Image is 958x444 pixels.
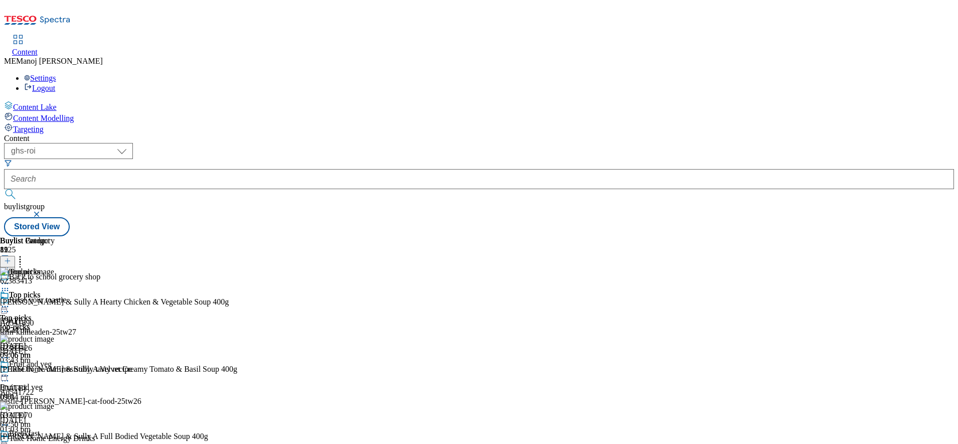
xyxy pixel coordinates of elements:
span: Manoj [PERSON_NAME] [16,57,103,65]
input: Search [4,169,954,189]
span: Content Lake [13,103,57,111]
a: Content Lake [4,101,954,112]
svg: Search Filters [4,159,12,167]
a: Targeting [4,123,954,134]
a: Settings [24,74,56,82]
span: buylistgroup [4,202,45,211]
a: Logout [24,84,55,92]
span: ME [4,57,16,65]
span: Content Modelling [13,114,74,122]
span: Targeting [13,125,44,133]
a: Content [12,36,38,57]
button: Stored View [4,217,70,236]
a: Content Modelling [4,112,954,123]
span: Content [12,48,38,56]
div: Content [4,134,954,143]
